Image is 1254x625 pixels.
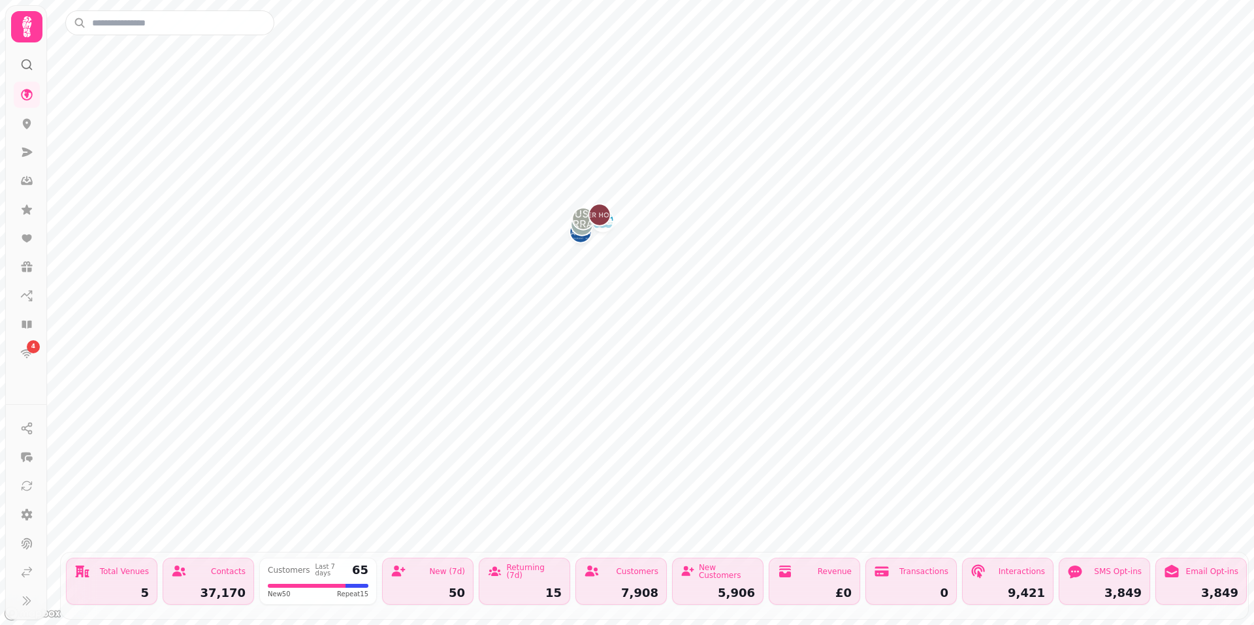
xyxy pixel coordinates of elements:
div: 50 [391,587,465,599]
div: Total Venues [100,568,149,575]
div: 0 [874,587,948,599]
div: 3,849 [1067,587,1142,599]
div: 3,849 [1164,587,1238,599]
span: Repeat 15 [337,589,368,599]
div: Transactions [899,568,948,575]
div: Map marker [571,214,592,239]
div: Map marker [570,221,591,246]
div: Map marker [589,204,610,229]
button: River House [589,204,610,225]
div: 5 [74,587,149,599]
div: SMS Opt-ins [1094,568,1142,575]
div: 15 [487,587,562,599]
div: New Customers [699,564,755,579]
a: 4 [14,340,40,366]
button: Coast [571,214,592,235]
a: Mapbox logo [4,606,61,621]
div: £0 [777,587,852,599]
div: Last 7 days [315,564,347,577]
div: 65 [352,564,368,576]
div: Interactions [999,568,1045,575]
div: New (7d) [429,568,465,575]
div: 5,906 [681,587,755,599]
div: Customers [268,566,310,574]
span: 4 [31,342,35,351]
div: Email Opt-ins [1186,568,1238,575]
div: 37,170 [171,587,246,599]
button: Boat Yard [570,221,591,242]
div: Contacts [211,568,246,575]
div: 9,421 [971,587,1045,599]
div: Map marker [573,208,594,233]
button: House of Darrach [573,208,594,229]
div: Customers [616,568,658,575]
div: 7,908 [584,587,658,599]
div: Returning (7d) [506,564,562,579]
div: Revenue [818,568,852,575]
span: New 50 [268,589,291,599]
